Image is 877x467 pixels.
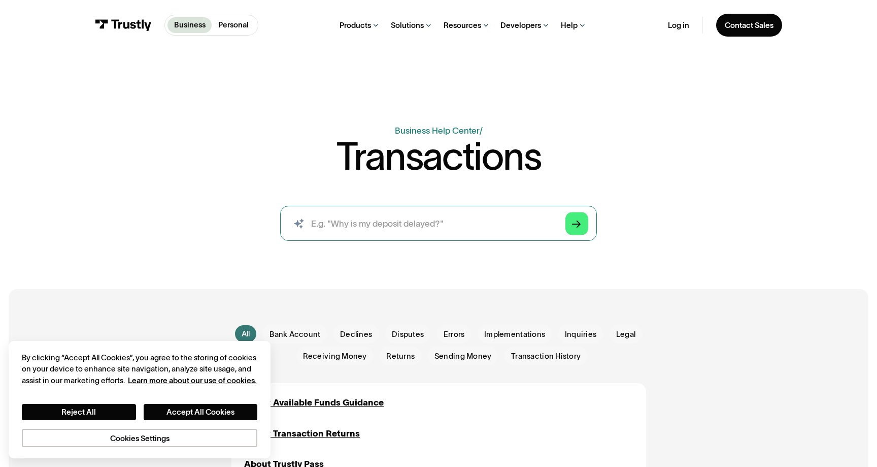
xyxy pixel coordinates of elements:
[22,352,257,387] div: By clicking “Accept All Cookies”, you agree to the storing of cookies on your device to enhance s...
[244,427,360,440] a: About Transaction Returns
[484,329,545,340] span: Implementations
[565,329,596,340] span: Inquiries
[668,20,689,30] a: Log in
[95,19,152,32] img: Trustly Logo
[395,126,480,135] a: Business Help Center
[167,17,212,33] a: Business
[9,341,271,458] div: Cookie banner
[716,14,782,37] a: Contact Sales
[174,19,206,31] p: Business
[725,20,773,30] div: Contact Sales
[244,396,384,409] a: About Available Funds Guidance
[340,20,371,30] div: Products
[280,206,597,241] input: search
[500,20,541,30] div: Developers
[242,328,250,339] div: All
[444,20,481,30] div: Resources
[336,137,541,175] h1: Transactions
[616,329,635,340] span: Legal
[511,351,581,362] span: Transaction History
[269,329,320,340] span: Bank Account
[22,429,257,447] button: Cookies Settings
[235,325,257,343] a: All
[231,324,646,366] form: Email Form
[391,20,424,30] div: Solutions
[280,206,597,241] form: Search
[22,404,136,420] button: Reject All
[480,126,483,135] div: /
[212,17,255,33] a: Personal
[434,351,492,362] span: Sending Money
[22,352,257,448] div: Privacy
[444,329,465,340] span: Errors
[392,329,424,340] span: Disputes
[303,351,367,362] span: Receiving Money
[340,329,372,340] span: Declines
[144,404,258,420] button: Accept All Cookies
[128,376,257,385] a: More information about your privacy, opens in a new tab
[561,20,578,30] div: Help
[218,19,249,31] p: Personal
[386,351,415,362] span: Returns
